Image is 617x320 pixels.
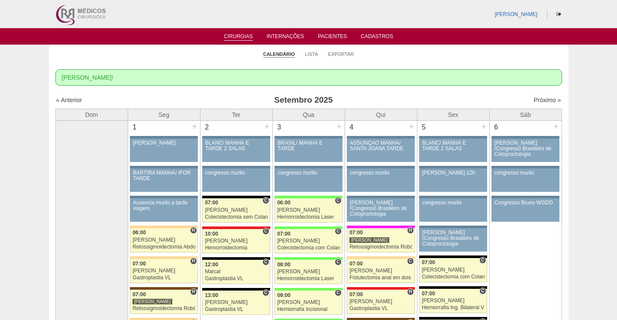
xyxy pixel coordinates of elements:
div: Key: Aviso [491,166,559,168]
span: Consultório [262,197,269,204]
div: Key: Aviso [130,136,197,139]
div: Hemorroidectomia Laser [277,214,340,220]
span: Hospital [190,227,197,234]
span: Consultório [262,228,269,235]
div: Key: Bartira [130,226,197,228]
span: 07:00 [132,261,146,267]
th: Sáb [489,109,562,120]
div: Hemorroidectomia [205,245,268,251]
a: C 09:00 [PERSON_NAME] Herniorrafia Incisional [275,291,342,315]
a: [PERSON_NAME] /Congresso Brasileiro de Coloproctologia [347,198,414,222]
span: Consultório [335,197,341,204]
a: congresso murilo [347,168,414,192]
span: 13:00 [205,292,218,298]
div: Fistulectomia anal em dois tempos [349,275,412,281]
div: + [191,121,198,132]
div: Key: Brasil [275,226,342,229]
th: Qua [272,109,345,120]
span: 07:00 [422,291,435,297]
span: Hospital [407,288,413,295]
span: 07:00 [205,200,218,206]
div: Colecistectomia com Colangiografia VL [422,274,485,280]
div: Ausencia murilo a tarde viagem [133,200,195,211]
div: [PERSON_NAME] [277,207,340,213]
a: [PERSON_NAME] 12h [419,168,487,192]
a: C 13:00 [PERSON_NAME] Gastroplastia VL [202,291,270,315]
a: C 07:00 [PERSON_NAME] Colecistectomia com Colangiografia VL [419,258,487,282]
div: Key: Pro Matre [347,226,414,228]
div: congresso murilo [205,170,267,176]
a: C 10:00 [PERSON_NAME] Hemorroidectomia [202,229,270,253]
div: 1 [128,121,142,134]
div: [PERSON_NAME] [205,207,268,213]
div: BRASIL/ MANHÃ E TARDE [278,140,339,152]
a: [PERSON_NAME] /Congresso Brasileiro de Coloproctologia [491,139,559,162]
div: congresso murilo [494,170,556,176]
div: Key: Aviso [275,166,342,168]
div: Key: Aviso [419,226,487,228]
a: « Anterior [56,97,82,103]
div: Colecistectomia com Colangiografia VL [277,245,340,251]
a: H 07:00 [PERSON_NAME] Gastroplastia VL [130,259,197,283]
span: Consultório [262,259,269,265]
a: BLANC/ MANHÃ E TARDE 2 SALAS [202,139,270,162]
div: Key: Blanc [419,317,487,320]
a: Cirurgias [224,33,253,41]
div: [PERSON_NAME] [349,237,389,243]
div: Key: Aviso [202,136,270,139]
a: congresso murilo [275,168,342,192]
a: Ausencia murilo a tarde viagem [130,198,197,222]
a: congresso murilo [419,198,487,222]
div: Key: Blanc [202,196,270,198]
div: Key: Blanc [202,257,270,260]
a: C 07:00 [PERSON_NAME] Herniorrafia Ing. Bilateral VL [419,289,487,313]
div: + [480,121,488,132]
th: Sex [417,109,489,120]
div: ASSUNÇÃO MANHÃ/ SANTA JOANA TARDE [350,140,412,152]
div: Key: Aviso [130,196,197,198]
div: 5 [417,121,431,134]
div: congresso murilo [422,200,484,206]
div: + [408,121,415,132]
div: congresso murilo [350,170,412,176]
div: [PERSON_NAME] /Congresso Brasileiro de Coloproctologia [494,140,556,158]
span: Consultório [335,259,341,265]
div: Key: Assunção [347,287,414,290]
span: Consultório [335,228,341,235]
div: 6 [490,121,503,134]
div: Key: Brasil [275,257,342,260]
div: [PERSON_NAME] /Congresso Brasileiro de Coloproctologia [350,200,412,217]
div: BARTIRA MANHÃ/ IFOR TARDE [133,170,195,181]
div: Key: Aviso [347,196,414,198]
span: Hospital [407,227,413,234]
h3: Setembro 2025 [177,94,430,107]
a: H 07:00 [PERSON_NAME] Gastroplastia VL [347,290,414,314]
span: 07:00 [349,291,363,297]
a: Calendário [263,51,295,58]
th: Ter [200,109,272,120]
div: Key: Blanc [419,286,487,289]
div: [PERSON_NAME] [422,298,485,304]
span: Consultório [407,258,413,265]
span: 07:00 [277,231,291,237]
a: H 07:00 [PERSON_NAME] Retossigmoidectomia Robótica [130,290,197,314]
div: Key: Aviso [419,166,487,168]
div: Key: Aviso [202,166,270,168]
span: 10:00 [205,231,218,237]
div: Key: Aviso [275,136,342,139]
div: [PERSON_NAME] [133,140,195,146]
div: Gastroplastia VL [349,306,412,311]
a: Pacientes [318,33,347,42]
div: Key: Aviso [347,136,414,139]
div: Herniorrafia Incisional [277,307,340,312]
a: C 12:00 Marcal Gastroplastia VL [202,260,270,284]
span: Consultório [479,288,486,294]
a: C 06:00 [PERSON_NAME] Hemorroidectomia Laser [275,198,342,223]
div: [PERSON_NAME] [132,298,172,305]
div: Key: Bartira [130,256,197,259]
div: Key: Bartira [347,256,414,259]
div: Key: Aviso [347,166,414,168]
span: Consultório [262,289,269,296]
div: [PERSON_NAME] [277,300,340,305]
a: C 07:00 [PERSON_NAME] Fistulectomia anal em dois tempos [347,259,414,283]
